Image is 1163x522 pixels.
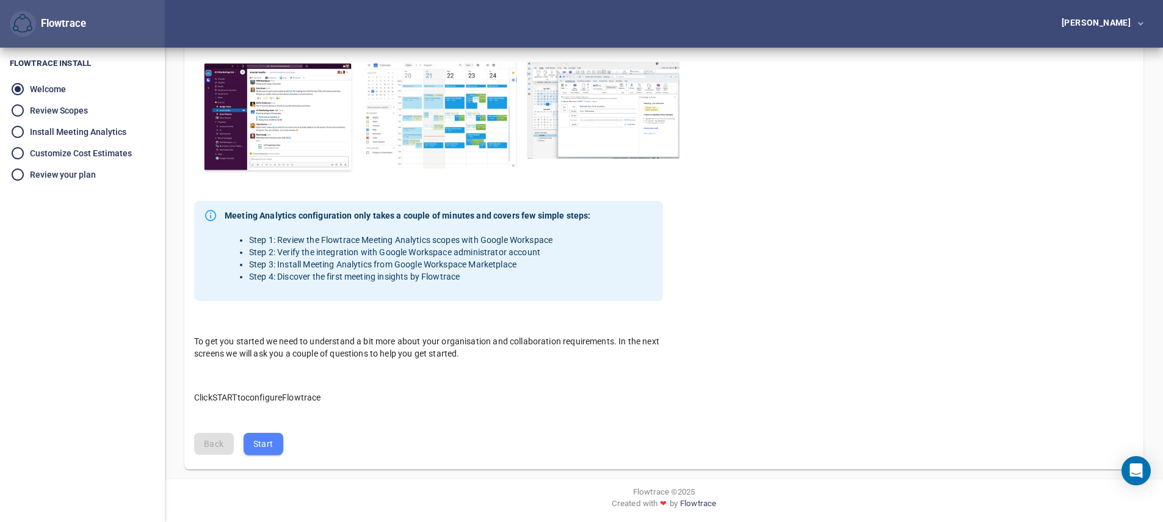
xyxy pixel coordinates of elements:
[658,498,669,509] span: ❤
[670,498,678,514] span: by
[1062,18,1136,27] div: [PERSON_NAME]
[194,18,361,181] button: Slack WorkspaceSlack Workspace analytics
[194,379,663,404] p: Click START to configure Flowtrace
[364,62,517,169] img: Google Calendar analytics
[10,11,86,37] div: Flowtrace
[680,498,716,514] a: Flowtrace
[13,14,32,34] img: Flowtrace
[175,498,1153,514] div: Created with
[10,11,36,37] button: Flowtrace
[244,433,283,455] button: Start
[633,486,695,498] span: Flowtrace © 2025
[249,258,591,270] li: Step 3: Install Meeting Analytics from Google Workspace Marketplace
[1042,13,1153,35] button: [PERSON_NAME]
[184,325,673,369] div: To get you started we need to understand a bit more about your organisation and collaboration req...
[249,246,591,258] li: Step 2: Verify the integration with Google Workspace administrator account
[520,18,687,167] button: Outlook CalendarOutlook Calendar analytics
[249,270,591,283] li: Step 4: Discover the first meeting insights by Flowtrace
[527,62,679,159] img: Outlook Calendar analytics
[36,16,86,31] div: Flowtrace
[1121,456,1151,485] div: Open Intercom Messenger
[225,209,591,222] strong: Meeting Analytics configuration only takes a couple of minutes and covers few simple steps:
[357,18,524,176] button: Google CalendarGoogle Calendar analytics
[201,62,354,174] img: Slack Workspace analytics
[249,234,591,246] li: Step 1: Review the Flowtrace Meeting Analytics scopes with Google Workspace
[253,437,274,452] span: Start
